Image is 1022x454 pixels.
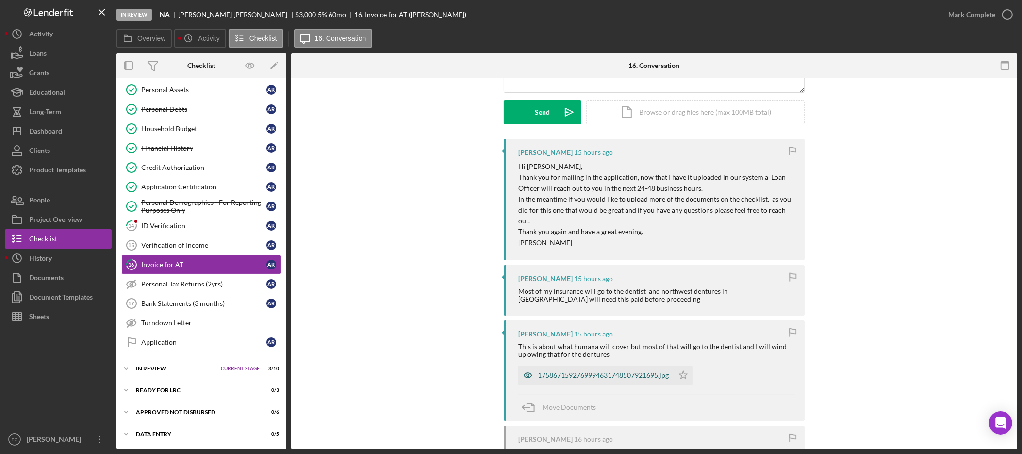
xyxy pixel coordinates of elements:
div: Invoice for AT [141,261,266,269]
p: [PERSON_NAME] [518,237,795,248]
button: Overview [116,29,172,48]
tspan: 14 [129,222,135,229]
time: 2025-09-23 23:59 [574,275,613,283]
div: A R [266,202,276,211]
div: 1758671592769994631748507921695.jpg [538,371,669,379]
a: Credit AuthorizationAR [121,158,281,177]
div: [PERSON_NAME] [PERSON_NAME] [178,11,296,18]
a: Turndown Letter [121,313,281,333]
div: 0 / 3 [262,387,279,393]
button: FC[PERSON_NAME] [5,430,112,449]
div: Open Intercom Messenger [989,411,1012,435]
div: Financial History [141,144,266,152]
div: A R [266,163,276,172]
div: Most of my insurance will go to the dentist and northwest dentures in [GEOGRAPHIC_DATA] will need... [518,287,795,303]
div: Personal Tax Returns (2yrs) [141,280,266,288]
div: 3 / 10 [262,366,279,371]
div: 0 / 6 [262,409,279,415]
button: Dashboard [5,121,112,141]
div: Educational [29,83,65,104]
div: 5 % [318,11,327,18]
div: Loans [29,44,47,66]
a: Personal AssetsAR [121,80,281,100]
div: A R [266,240,276,250]
button: 16. Conversation [294,29,373,48]
button: Loans [5,44,112,63]
div: Checklist [29,229,57,251]
div: A R [266,299,276,308]
a: Household BudgetAR [121,119,281,138]
time: 2025-09-23 23:56 [574,330,613,338]
a: Personal Demographics - For Reporting Purposes OnlyAR [121,197,281,216]
div: 16. Conversation [629,62,680,69]
button: People [5,190,112,210]
div: A R [266,124,276,134]
div: Application [141,338,266,346]
div: Personal Demographics - For Reporting Purposes Only [141,199,266,214]
div: 0 / 5 [262,431,279,437]
tspan: 17 [128,301,134,306]
div: Dashboard [29,121,62,143]
div: Verification of Income [141,241,266,249]
div: Household Budget [141,125,266,133]
div: Grants [29,63,49,85]
button: Checklist [229,29,283,48]
div: Clients [29,141,50,163]
div: 60 mo [329,11,346,18]
div: In Review [136,366,216,371]
div: Ready for LRC [136,387,255,393]
div: Project Overview [29,210,82,232]
a: 16Invoice for ATAR [121,255,281,274]
label: Activity [198,34,219,42]
button: Sheets [5,307,112,326]
div: Application Certification [141,183,266,191]
button: Checklist [5,229,112,249]
button: Documents [5,268,112,287]
div: A R [266,104,276,114]
div: Product Templates [29,160,86,182]
div: Checklist [187,62,215,69]
a: 15Verification of IncomeAR [121,235,281,255]
div: History [29,249,52,270]
p: Hi [PERSON_NAME], [518,161,795,172]
div: A R [266,182,276,192]
div: Turndown Letter [141,319,281,327]
button: Move Documents [518,395,606,420]
div: Document Templates [29,287,93,309]
a: History [5,249,112,268]
a: Long-Term [5,102,112,121]
div: [PERSON_NAME] [518,275,573,283]
div: [PERSON_NAME] [518,149,573,156]
button: Grants [5,63,112,83]
time: 2025-09-24 00:03 [574,149,613,156]
div: A R [266,337,276,347]
label: Overview [137,34,165,42]
span: Move Documents [543,403,596,411]
div: Mark Complete [948,5,995,24]
div: 16. Invoice for AT ([PERSON_NAME]) [354,11,466,18]
a: ApplicationAR [121,333,281,352]
button: Educational [5,83,112,102]
div: In Review [116,9,152,21]
p: Thank you again and have a great evening. [518,226,795,237]
div: [PERSON_NAME] [518,330,573,338]
a: 17Bank Statements (3 months)AR [121,294,281,313]
time: 2025-09-23 23:50 [574,436,613,443]
button: Document Templates [5,287,112,307]
div: Personal Assets [141,86,266,94]
button: Clients [5,141,112,160]
button: Mark Complete [939,5,1017,24]
button: Send [504,100,581,124]
button: Product Templates [5,160,112,180]
a: Activity [5,24,112,44]
tspan: 15 [128,242,134,248]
